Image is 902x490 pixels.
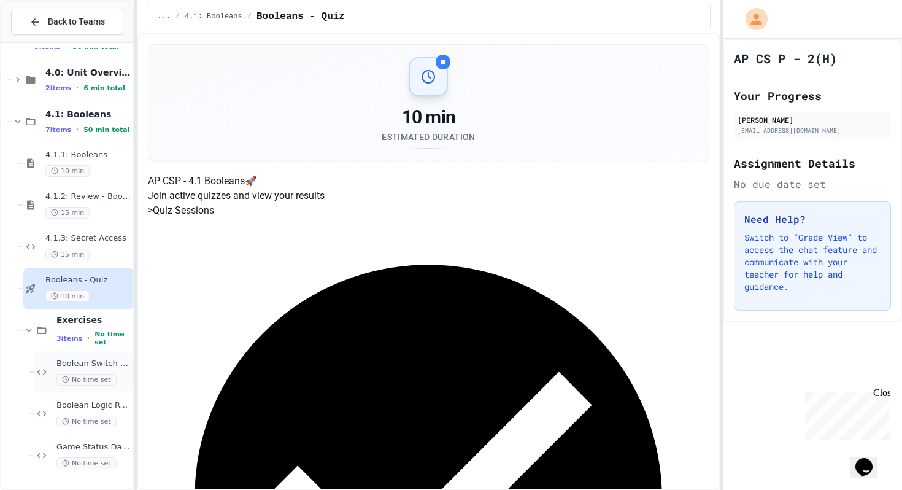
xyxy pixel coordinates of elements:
[734,50,837,67] h1: AP CS P - 2(H)
[148,189,709,203] p: Join active quizzes and view your results
[45,290,90,302] span: 10 min
[56,457,117,469] span: No time set
[45,150,131,160] span: 4.1.1: Booleans
[45,192,131,202] span: 4.1.2: Review - Booleans
[56,374,117,386] span: No time set
[45,109,131,120] span: 4.1: Booleans
[185,12,242,21] span: 4.1: Booleans
[83,126,129,134] span: 50 min total
[157,12,171,21] span: ...
[382,131,475,143] div: Estimated Duration
[45,233,131,244] span: 4.1.3: Secret Access
[738,126,887,135] div: [EMAIL_ADDRESS][DOMAIN_NAME]
[56,442,131,453] span: Game Status Dashboard
[45,84,71,92] span: 2 items
[148,203,709,218] h5: > Quiz Sessions
[56,416,117,427] span: No time set
[56,335,82,343] span: 3 items
[45,249,90,260] span: 15 min
[247,12,252,21] span: /
[45,275,131,286] span: Booleans - Quiz
[744,231,881,293] p: Switch to "Grade View" to access the chat feature and communicate with your teacher for help and ...
[382,106,475,128] div: 10 min
[56,359,131,369] span: Boolean Switch Fix
[45,126,71,134] span: 7 items
[744,212,881,227] h3: Need Help?
[175,12,180,21] span: /
[56,400,131,411] span: Boolean Logic Repair
[734,87,891,104] h2: Your Progress
[76,125,79,134] span: •
[83,84,125,92] span: 6 min total
[56,314,131,325] span: Exercises
[94,330,131,346] span: No time set
[87,333,90,343] span: •
[733,5,771,33] div: My Account
[45,165,90,177] span: 10 min
[48,15,105,28] span: Back to Teams
[76,83,79,93] span: •
[256,9,345,24] span: Booleans - Quiz
[45,67,131,78] span: 4.0: Unit Overview
[850,441,890,478] iframe: chat widget
[148,174,709,189] h4: AP CSP - 4.1 Booleans 🚀
[5,5,85,78] div: Chat with us now!Close
[734,177,891,192] div: No due date set
[11,9,123,35] button: Back to Teams
[734,155,891,172] h2: Assignment Details
[45,207,90,219] span: 15 min
[738,114,887,125] div: [PERSON_NAME]
[800,387,890,440] iframe: chat widget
